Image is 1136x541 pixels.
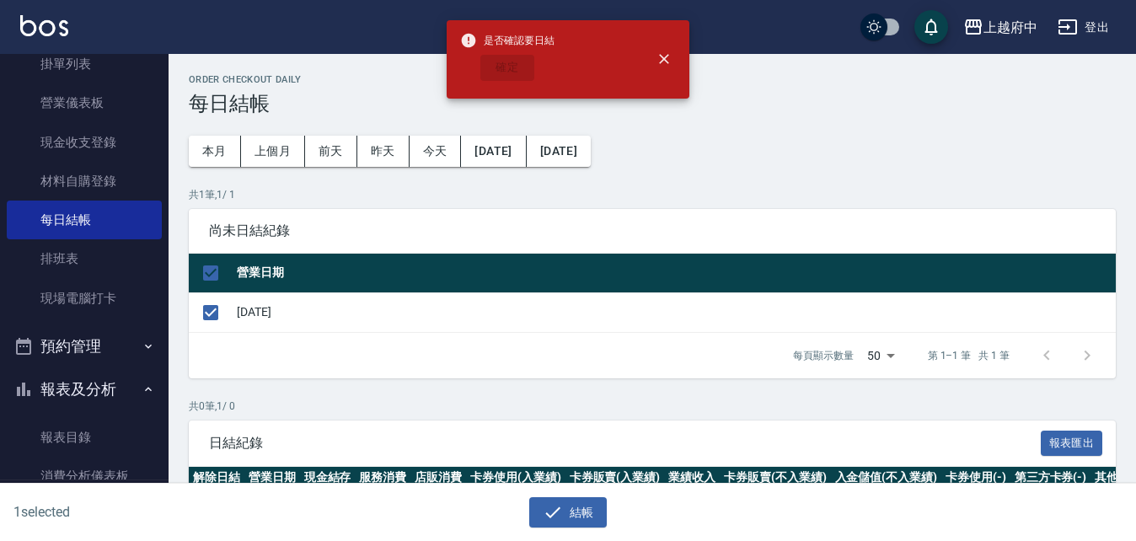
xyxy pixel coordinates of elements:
button: 預約管理 [7,324,162,368]
p: 第 1–1 筆 共 1 筆 [928,348,1010,363]
a: 現場電腦打卡 [7,279,162,318]
img: Logo [20,15,68,36]
a: 排班表 [7,239,162,278]
button: 本月 [189,136,241,167]
button: 報表匯出 [1041,431,1103,457]
button: 上越府中 [956,10,1044,45]
h2: Order checkout daily [189,74,1116,85]
button: 結帳 [529,497,608,528]
button: save [914,10,948,44]
a: 營業儀表板 [7,83,162,122]
button: 報表及分析 [7,367,162,411]
p: 每頁顯示數量 [793,348,854,363]
th: 服務消費 [355,467,410,489]
td: [DATE] [233,292,1116,332]
button: 上個月 [241,136,305,167]
th: 營業日期 [233,254,1116,293]
a: 掛單列表 [7,45,162,83]
div: 50 [860,333,901,378]
th: 業績收入 [664,467,720,489]
th: 卡券使用(-) [941,467,1010,489]
span: 日結紀錄 [209,435,1041,452]
th: 店販消費 [410,467,466,489]
h6: 1 selected [13,501,281,522]
a: 現金收支登錄 [7,123,162,162]
th: 解除日結 [189,467,244,489]
a: 報表目錄 [7,418,162,457]
button: 登出 [1051,12,1116,43]
span: 尚未日結紀錄 [209,222,1096,239]
th: 卡券販賣(入業績) [565,467,665,489]
h3: 每日結帳 [189,92,1116,115]
p: 共 0 筆, 1 / 0 [189,399,1116,414]
th: 卡券使用(入業績) [466,467,565,489]
div: 上越府中 [983,17,1037,38]
th: 卡券販賣(不入業績) [720,467,831,489]
p: 共 1 筆, 1 / 1 [189,187,1116,202]
a: 材料自購登錄 [7,162,162,201]
button: [DATE] [527,136,591,167]
span: 是否確認要日結 [460,32,555,49]
a: 消費分析儀表板 [7,457,162,495]
button: [DATE] [461,136,526,167]
a: 每日結帳 [7,201,162,239]
th: 現金結存 [300,467,356,489]
th: 第三方卡券(-) [1010,467,1091,489]
th: 入金儲值(不入業績) [831,467,942,489]
button: 前天 [305,136,357,167]
a: 報表匯出 [1041,434,1103,450]
button: 昨天 [357,136,410,167]
button: 今天 [410,136,462,167]
th: 營業日期 [244,467,300,489]
button: close [646,40,683,78]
